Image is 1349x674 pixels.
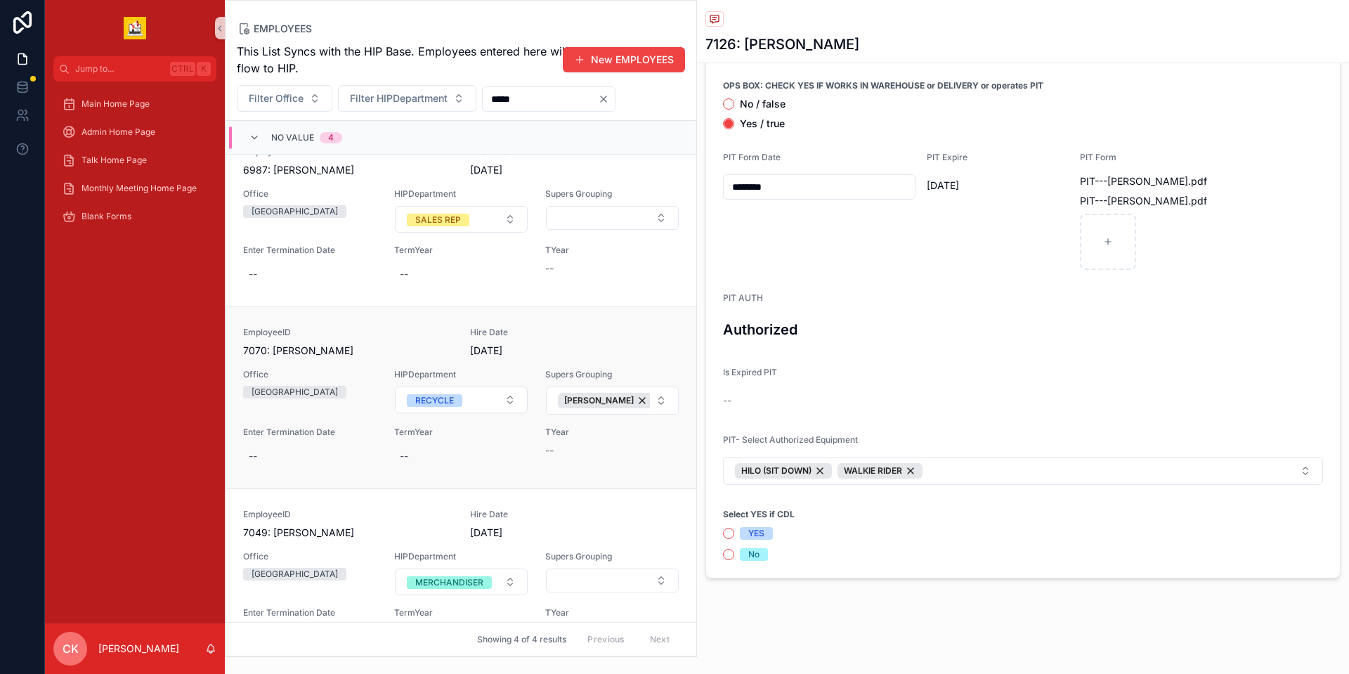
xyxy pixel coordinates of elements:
button: Select Button [395,387,528,413]
span: PIT AUTH [723,292,763,303]
a: EmployeeID7070: [PERSON_NAME]Hire Date[DATE]Office[GEOGRAPHIC_DATA]HIPDepartmentSelect ButtonSupe... [226,306,696,488]
span: TermYear [394,245,528,256]
span: Supers Grouping [545,188,679,200]
button: Select Button [395,206,528,233]
span: [DATE] [470,163,604,177]
span: TermYear [394,427,528,438]
strong: Select YES if CDL [723,509,795,520]
div: MERCHANDISER [415,576,483,589]
div: scrollable content [45,82,225,247]
div: No [748,548,760,561]
span: Talk Home Page [82,155,147,166]
span: .pdf [1188,174,1207,188]
label: No / false [740,99,786,109]
h1: 7126: [PERSON_NAME] [705,34,859,54]
span: PIT Expire [927,152,967,162]
span: Hire Date [470,509,604,520]
span: Filter Office [249,91,304,105]
span: Jump to... [75,63,164,74]
button: Jump to...CtrlK [53,56,216,82]
div: 4 [328,132,334,143]
span: Supers Grouping [545,369,679,380]
div: SALES REP [415,214,461,226]
button: Unselect 25 [558,393,654,408]
span: Monthly Meeting Home Page [82,183,197,194]
button: Select Button [546,387,679,415]
span: K [198,63,209,74]
span: [DATE] [927,179,1069,193]
span: Main Home Page [82,98,150,110]
a: Main Home Page [53,91,216,117]
span: Office [243,551,377,562]
button: Select Button [395,569,528,595]
a: EmployeeID6987: [PERSON_NAME]Hire Date[DATE]Office[GEOGRAPHIC_DATA]HIPDepartmentSelect ButtonSupe... [226,126,696,306]
div: [GEOGRAPHIC_DATA] [252,568,338,581]
span: TermYear [394,607,528,618]
span: Ctrl [170,62,195,76]
span: PIT Form [1080,152,1116,162]
button: Select Button [723,457,1323,485]
span: Filter HIPDepartment [350,91,448,105]
span: This List Syncs with the HIP Base. Employees entered here will flow to HIP. [237,43,571,77]
span: Enter Termination Date [243,427,377,438]
span: -- [545,443,554,458]
button: Unselect 2 [838,463,923,479]
span: 6987: [PERSON_NAME] [243,163,453,177]
a: Talk Home Page [53,148,216,173]
span: Supers Grouping [545,551,679,562]
button: New EMPLOYEES [563,47,685,72]
span: Blank Forms [82,211,131,222]
span: Hire Date [470,327,604,338]
span: TYear [545,245,679,256]
span: HIPDepartment [394,188,528,200]
span: EMPLOYEES [254,22,312,36]
span: No value [271,132,314,143]
span: Enter Termination Date [243,245,377,256]
label: Yes / true [740,119,785,129]
button: Unselect 10 [735,463,832,479]
span: EmployeeID [243,509,453,520]
span: CK [63,640,79,657]
span: PIT---[PERSON_NAME] [1080,174,1188,188]
span: HIPDepartment [394,551,528,562]
p: [PERSON_NAME] [98,642,179,656]
span: TYear [545,607,679,618]
span: Enter Termination Date [243,607,377,618]
button: Clear [598,93,615,105]
span: HIPDepartment [394,369,528,380]
span: -- [545,261,554,276]
a: Admin Home Page [53,119,216,145]
span: EmployeeID [243,327,453,338]
span: Showing 4 of 4 results [477,634,566,645]
div: [GEOGRAPHIC_DATA] [252,205,338,218]
div: RECYCLE [415,394,454,407]
span: PIT Form Date [723,152,781,162]
a: EmployeeID7049: [PERSON_NAME]Hire Date[DATE]Office[GEOGRAPHIC_DATA]HIPDepartmentSelect ButtonSupe... [226,488,696,669]
span: Is Expired PIT [723,367,777,377]
a: EMPLOYEES [237,22,312,36]
span: TYear [545,427,679,438]
span: [DATE] [470,526,604,540]
button: Select Button [546,569,679,592]
span: 7049: [PERSON_NAME] [243,526,453,540]
button: Select Button [546,206,679,230]
img: App logo [124,17,146,39]
span: WALKIE RIDER [844,465,902,477]
span: .pdf [1188,194,1207,208]
span: PIT---[PERSON_NAME] [1080,194,1188,208]
div: [GEOGRAPHIC_DATA] [252,386,338,398]
span: PIT- Select Authorized Equipment [723,434,858,445]
span: -- [723,394,731,408]
span: HILO (SIT DOWN) [741,465,812,477]
span: 7070: [PERSON_NAME] [243,344,453,358]
div: -- [249,449,257,463]
a: Monthly Meeting Home Page [53,176,216,201]
a: Blank Forms [53,204,216,229]
div: -- [249,267,257,281]
span: Office [243,369,377,380]
div: YES [748,527,764,540]
strong: OPS BOX: CHECK YES IF WORKS IN WAREHOUSE or DELIVERY or operates PIT [723,80,1043,91]
span: [DATE] [470,344,604,358]
span: Office [243,188,377,200]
